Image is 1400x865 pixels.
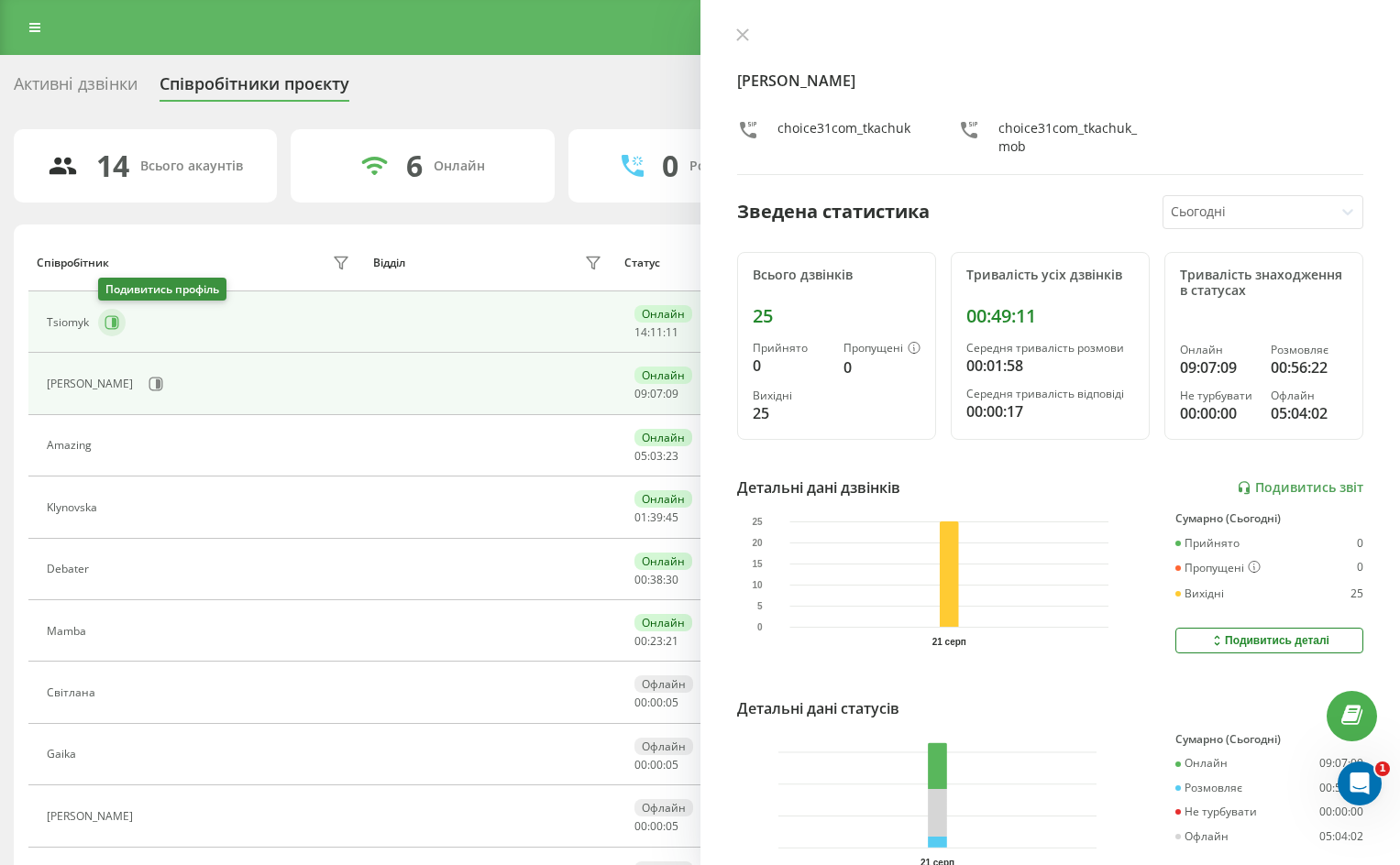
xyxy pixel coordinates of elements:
[47,810,138,823] div: [PERSON_NAME]
[689,159,778,174] div: Розмовляють
[634,511,678,524] div: : :
[1357,561,1363,575] div: 0
[666,818,678,834] span: 05
[966,388,1134,400] div: Середня тривалість відповіді
[634,326,678,339] div: : :
[1350,587,1363,600] div: 25
[634,450,678,463] div: : :
[753,389,829,402] div: Вихідні
[966,305,1134,327] div: 00:49:11
[1180,356,1257,378] div: 09:07:09
[966,342,1134,355] div: Середня тривалість розмови
[1319,805,1363,818] div: 00:00:00
[650,509,663,525] span: 39
[1175,587,1224,600] div: Вихідні
[634,759,678,772] div: : :
[650,818,663,834] span: 00
[634,429,692,446] div: Онлайн
[1180,268,1348,299] div: Тривалість знаходження в статусах
[634,738,693,755] div: Офлайн
[777,119,910,156] div: choice31com_tkachuk
[650,324,663,340] span: 11
[634,799,693,816] div: Офлайн
[160,74,349,103] div: Співробітники проєкту
[634,367,692,384] div: Онлайн
[666,572,678,587] span: 30
[1271,356,1348,378] div: 00:56:22
[752,517,763,527] text: 25
[662,148,678,183] div: 0
[1319,830,1363,843] div: 05:04:02
[1175,757,1228,770] div: Онлайн
[1237,480,1363,496] a: Подивитись звіт
[98,278,226,301] div: Подивитись профіль
[47,748,81,761] div: Gaika
[634,553,692,570] div: Онлайн
[650,757,663,772] span: 00
[634,324,647,340] span: 14
[753,305,920,327] div: 25
[753,342,829,355] div: Прийнято
[1180,344,1257,356] div: Онлайн
[1271,389,1348,402] div: Офлайн
[756,622,762,632] text: 0
[634,614,692,631] div: Онлайн
[1319,757,1363,770] div: 09:07:09
[1357,537,1363,550] div: 0
[1271,344,1348,356] div: Розмовляє
[966,355,1134,377] div: 00:01:58
[634,386,647,401] span: 09
[998,119,1142,156] div: choice31com_tkachuk_mob
[47,563,94,575] div: Debater
[650,448,663,464] span: 03
[737,198,930,225] div: Зведена статистика
[1175,561,1261,575] div: Пропущені
[1175,537,1240,550] div: Прийнято
[624,257,660,269] div: Статус
[1319,782,1363,794] div: 00:56:22
[434,159,485,174] div: Онлайн
[634,635,678,648] div: : :
[737,697,899,719] div: Детальні дані статусів
[666,633,678,649] span: 21
[966,268,1134,283] div: Тривалість усіх дзвінків
[756,601,762,611] text: 5
[1175,805,1257,818] div: Не турбувати
[47,686,100,699] div: Світлана
[634,574,678,586] div: : :
[752,559,763,569] text: 15
[843,342,920,356] div: Пропущені
[1175,830,1229,843] div: Офлайн
[1338,761,1382,805] iframe: Intercom live chat
[650,572,663,587] span: 38
[634,305,692,323] div: Онлайн
[1271,402,1348,424] div: 05:04:02
[666,386,678,401] span: 09
[666,757,678,772] span: 05
[634,633,647,649] span: 00
[406,148,423,183] div: 6
[37,257,109,269] div: Співробітник
[634,572,647,587] span: 00
[96,148,129,183] div: 14
[634,818,647,834] span: 00
[650,633,663,649] span: 23
[634,388,678,400] div: : :
[753,355,829,377] div: 0
[1175,782,1242,794] div: Розмовляє
[634,696,678,709] div: : :
[1175,628,1363,653] button: Подивитись деталі
[634,490,692,508] div: Онлайн
[843,356,920,378] div: 0
[650,695,663,710] span: 00
[666,448,678,464] span: 23
[1175,733,1363,746] div: Сумарно (Сьогодні)
[47,625,91,638] div: Mamba
[1180,402,1257,424] div: 00:00:00
[14,74,138,103] div: Активні дзвінки
[47,439,96,452] div: Amazing
[1175,512,1363,525] div: Сумарно (Сьогодні)
[634,695,647,710] span: 00
[753,402,829,424] div: 25
[752,580,763,590] text: 10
